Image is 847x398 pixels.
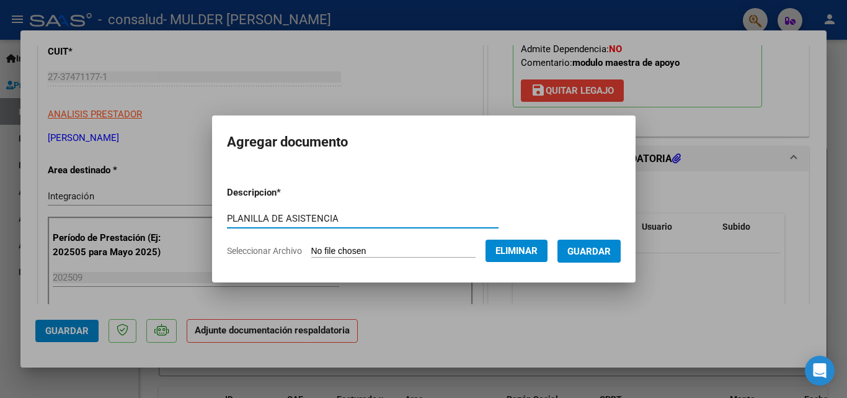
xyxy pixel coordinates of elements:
[227,186,345,200] p: Descripcion
[227,246,302,256] span: Seleccionar Archivo
[495,245,538,256] span: Eliminar
[557,240,621,263] button: Guardar
[567,246,611,257] span: Guardar
[227,130,621,154] h2: Agregar documento
[486,240,548,262] button: Eliminar
[805,356,835,386] div: Open Intercom Messenger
